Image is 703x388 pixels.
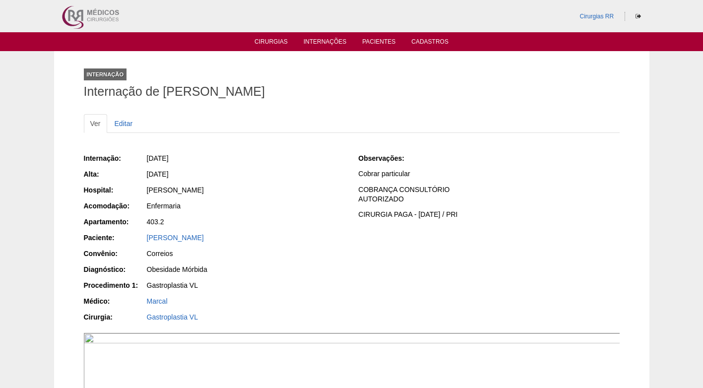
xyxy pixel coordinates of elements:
[147,234,204,242] a: [PERSON_NAME]
[84,280,146,290] div: Procedimento 1:
[358,169,619,179] p: Cobrar particular
[579,13,614,20] a: Cirurgias RR
[147,201,345,211] div: Enfermaria
[304,38,347,48] a: Internações
[108,114,139,133] a: Editar
[255,38,288,48] a: Cirurgias
[84,153,146,163] div: Internação:
[358,153,420,163] div: Observações:
[84,201,146,211] div: Acomodação:
[84,169,146,179] div: Alta:
[84,217,146,227] div: Apartamento:
[358,185,619,204] p: COBRANÇA CONSULTÓRIO AUTORIZADO
[147,217,345,227] div: 403.2
[84,249,146,259] div: Convênio:
[147,280,345,290] div: Gastroplastia VL
[84,114,107,133] a: Ver
[84,185,146,195] div: Hospital:
[84,85,620,98] h1: Internação de [PERSON_NAME]
[84,312,146,322] div: Cirurgia:
[147,313,198,321] a: Gastroplastia VL
[147,264,345,274] div: Obesidade Mórbida
[358,210,619,219] p: CIRURGIA PAGA - [DATE] / PRI
[147,185,345,195] div: [PERSON_NAME]
[84,68,127,80] div: Internação
[84,296,146,306] div: Médico:
[84,264,146,274] div: Diagnóstico:
[147,170,169,178] span: [DATE]
[362,38,395,48] a: Pacientes
[84,233,146,243] div: Paciente:
[147,249,345,259] div: Correios
[411,38,448,48] a: Cadastros
[147,297,168,305] a: Marcal
[147,154,169,162] span: [DATE]
[636,13,641,19] i: Sair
